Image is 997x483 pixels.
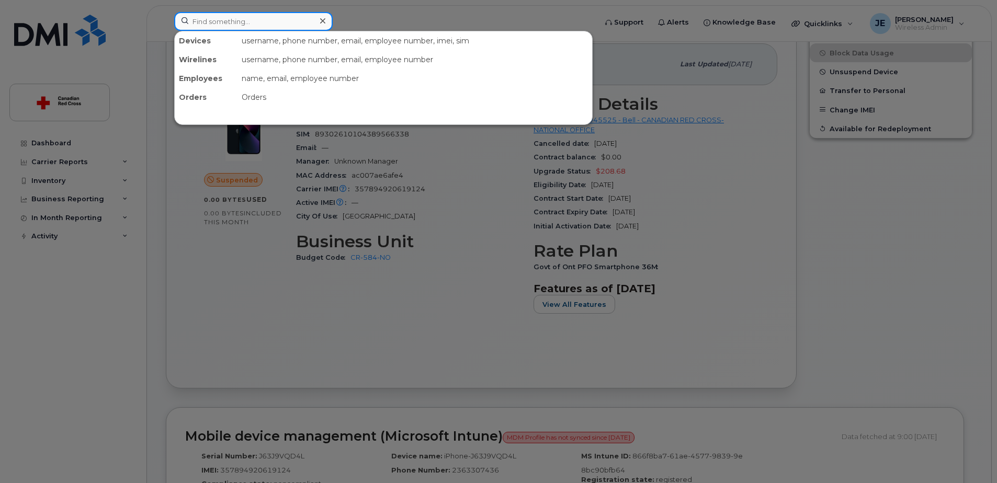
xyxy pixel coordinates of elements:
input: Find something... [174,12,333,31]
div: Employees [175,69,237,88]
div: username, phone number, email, employee number [237,50,592,69]
div: name, email, employee number [237,69,592,88]
div: Wirelines [175,50,237,69]
div: Orders [175,88,237,107]
div: Devices [175,31,237,50]
div: username, phone number, email, employee number, imei, sim [237,31,592,50]
div: Orders [237,88,592,107]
